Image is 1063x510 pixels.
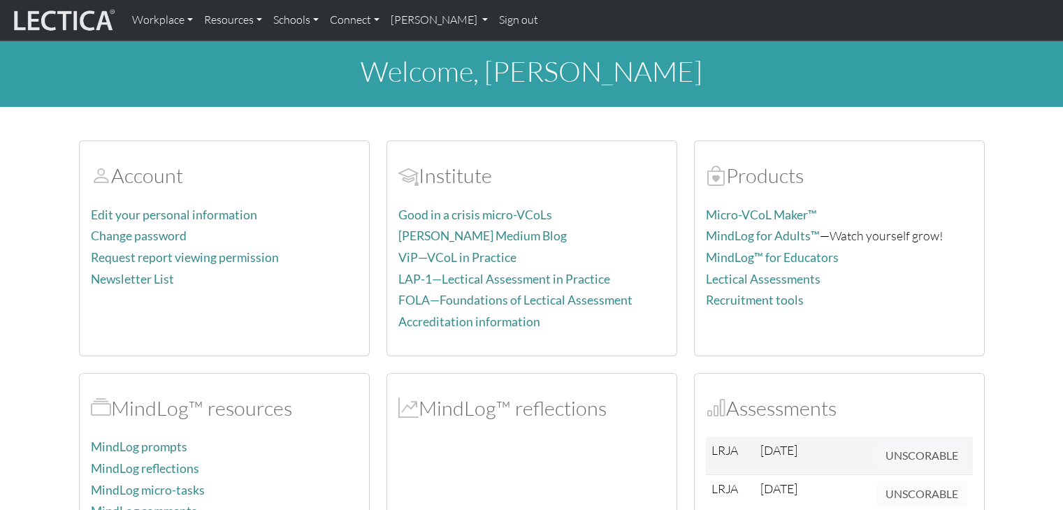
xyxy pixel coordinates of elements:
[398,395,419,421] span: MindLog
[706,250,839,265] a: MindLog™ for Educators
[398,293,632,307] a: FOLA—Foundations of Lectical Assessment
[385,6,493,35] a: [PERSON_NAME]
[91,439,187,454] a: MindLog prompts
[91,250,279,265] a: Request report viewing permission
[91,461,199,476] a: MindLog reflections
[706,272,820,286] a: Lectical Assessments
[268,6,324,35] a: Schools
[398,163,419,188] span: Account
[91,395,111,421] span: MindLog™ resources
[706,163,726,188] span: Products
[91,207,257,222] a: Edit your personal information
[91,483,205,497] a: MindLog micro-tasks
[706,437,755,475] td: LRJA
[91,396,358,421] h2: MindLog™ resources
[398,163,665,188] h2: Institute
[91,272,174,286] a: Newsletter List
[706,207,817,222] a: Micro-VCoL Maker™
[493,6,544,35] a: Sign out
[706,163,973,188] h2: Products
[398,396,665,421] h2: MindLog™ reflections
[706,396,973,421] h2: Assessments
[10,7,115,34] img: lecticalive
[706,293,804,307] a: Recruitment tools
[398,272,610,286] a: LAP-1—Lectical Assessment in Practice
[398,250,516,265] a: ViP—VCoL in Practice
[760,481,797,496] span: [DATE]
[198,6,268,35] a: Resources
[398,228,567,243] a: [PERSON_NAME] Medium Blog
[706,226,973,246] p: —Watch yourself grow!
[398,314,540,329] a: Accreditation information
[91,228,187,243] a: Change password
[91,163,111,188] span: Account
[398,207,552,222] a: Good in a crisis micro-VCoLs
[760,442,797,458] span: [DATE]
[706,228,820,243] a: MindLog for Adults™
[91,163,358,188] h2: Account
[324,6,385,35] a: Connect
[126,6,198,35] a: Workplace
[706,395,726,421] span: Assessments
